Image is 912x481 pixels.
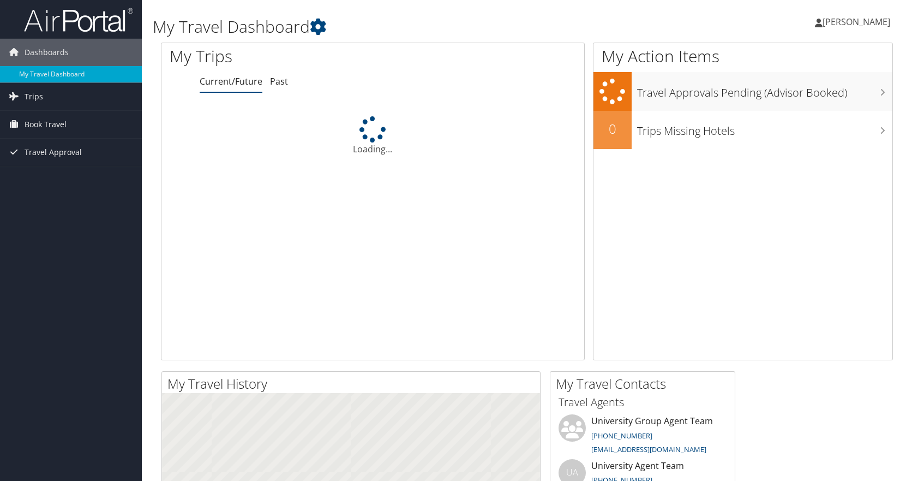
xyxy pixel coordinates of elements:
span: Travel Approval [25,139,82,166]
li: University Group Agent Team [553,414,732,459]
a: Current/Future [200,75,262,87]
h3: Travel Agents [559,395,727,410]
img: airportal-logo.png [24,7,133,33]
h1: My Trips [170,45,400,68]
a: Past [270,75,288,87]
a: Travel Approvals Pending (Advisor Booked) [593,72,892,111]
h2: 0 [593,120,632,138]
a: [PERSON_NAME] [815,5,901,38]
h1: My Travel Dashboard [153,15,652,38]
span: Trips [25,83,43,110]
h1: My Action Items [593,45,892,68]
a: [EMAIL_ADDRESS][DOMAIN_NAME] [591,444,706,454]
a: 0Trips Missing Hotels [593,111,892,149]
h2: My Travel Contacts [556,375,735,393]
h3: Travel Approvals Pending (Advisor Booked) [637,80,892,100]
div: Loading... [161,116,584,156]
h2: My Travel History [167,375,540,393]
a: [PHONE_NUMBER] [591,431,652,441]
span: Dashboards [25,39,69,66]
h3: Trips Missing Hotels [637,118,892,139]
span: Book Travel [25,111,67,138]
span: [PERSON_NAME] [823,16,890,28]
